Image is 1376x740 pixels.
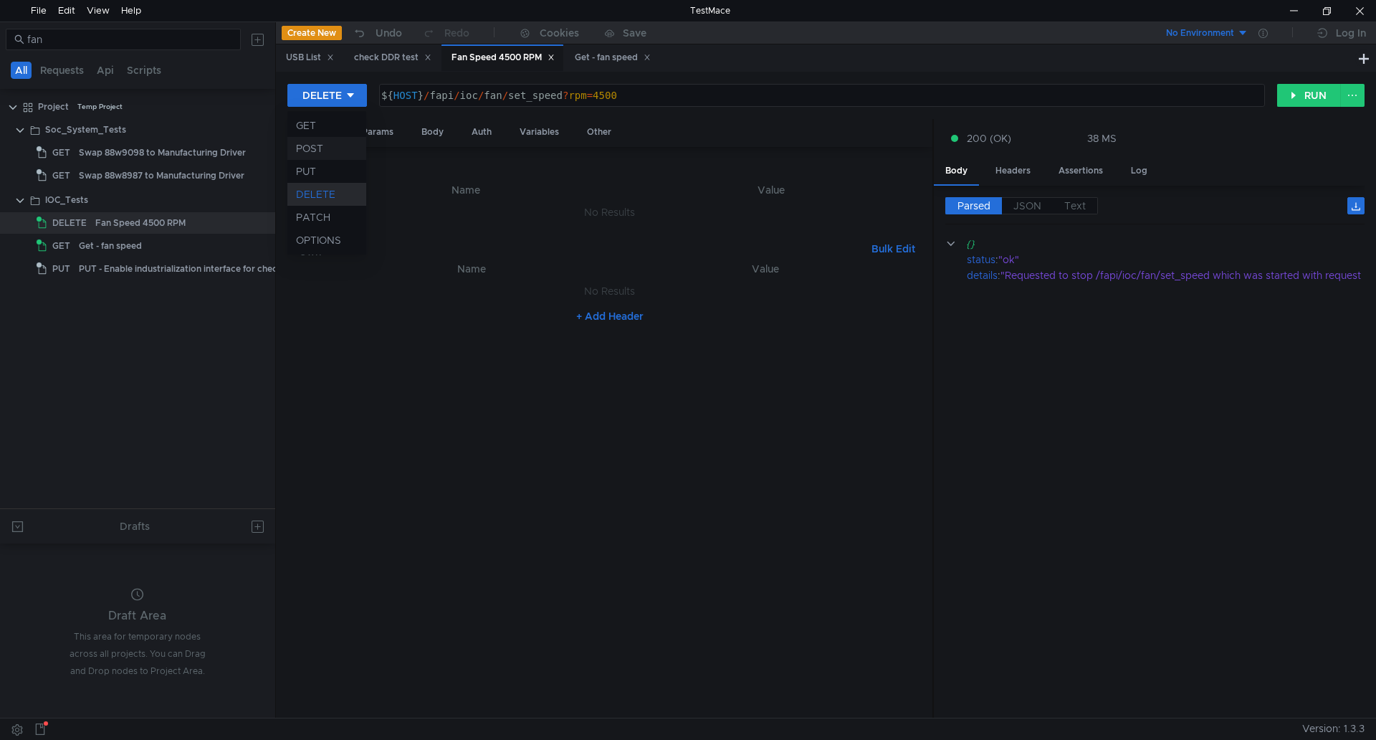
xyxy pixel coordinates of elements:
[287,206,366,229] li: PATCH
[287,160,366,183] li: PUT
[287,114,366,137] li: GET
[287,137,366,160] li: POST
[287,229,366,252] li: OPTIONS
[287,183,366,206] li: DELETE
